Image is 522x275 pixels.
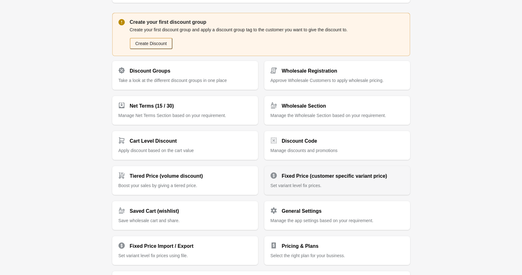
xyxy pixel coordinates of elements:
h2: Discount Code [282,137,317,145]
p: Create your first discount group [130,18,404,26]
button: Create Discount [130,38,172,49]
span: Apply discount based on the cart value [119,148,194,153]
span: Set variant level fix prices. [271,183,322,188]
h2: General Settings [282,207,322,215]
h2: Saved Cart (wishlist) [130,207,179,215]
h2: Discount Groups [130,67,171,75]
span: Boost your sales by giving a tiered price. [119,183,197,188]
h2: Fixed Price Import / Export [130,242,194,250]
span: Save wholesale cart and share. [119,218,180,223]
span: Manage Net Terms Section based on your requirement. [119,113,226,118]
h2: Wholesale Section [282,102,326,110]
span: Manage the app settings based on your requirement. [271,218,373,223]
h2: Pricing & Plans [282,242,319,250]
span: Select the right plan for your business. [271,253,345,258]
span: Manage discounts and promotions [271,148,338,153]
span: Set variant level fix prices using file. [119,253,188,258]
p: Create your first discount group and apply a discount group tag to the customer you want to give ... [130,27,404,33]
span: Take a look at the different discount groups in one place [119,78,227,83]
h2: Tiered Price (volume discount) [130,172,203,180]
h2: Wholesale Registration [282,67,337,75]
h2: Cart Level Discount [130,137,177,145]
span: Manage the Wholesale Section based on your requirement. [271,113,386,118]
span: Approve Wholesale Customers to apply wholesale pricing. [271,78,384,83]
h2: Net Terms (15 / 30) [130,102,174,110]
h2: Fixed Price (customer specific variant price) [282,172,387,180]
